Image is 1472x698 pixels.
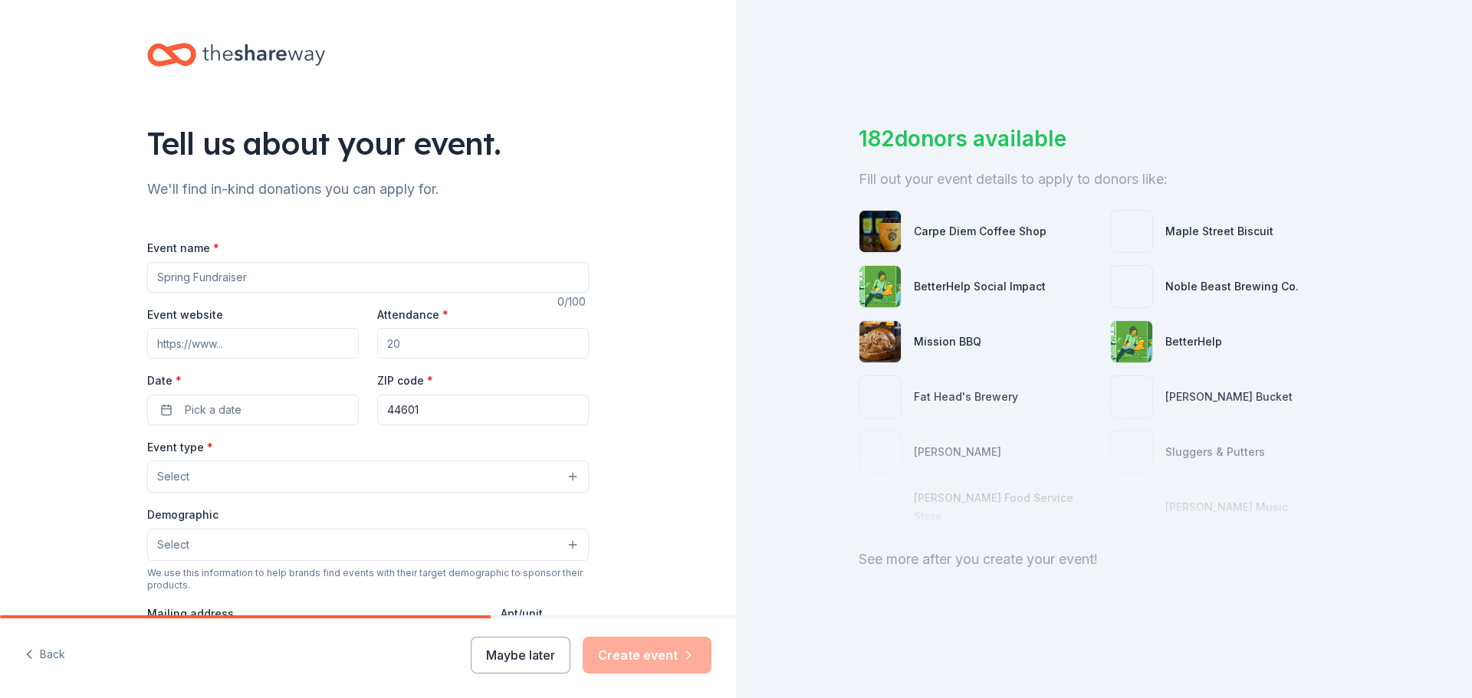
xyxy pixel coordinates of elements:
div: Carpe Diem Coffee Shop [914,222,1046,241]
img: photo for Maple Street Biscuit [1111,211,1152,252]
input: 20 [377,328,589,359]
div: Maple Street Biscuit [1165,222,1273,241]
label: Event type [147,440,213,455]
div: Tell us about your event. [147,122,589,165]
div: 0 /100 [557,293,589,311]
div: BetterHelp Social Impact [914,277,1046,296]
input: Spring Fundraiser [147,262,589,293]
button: Back [25,639,65,671]
img: photo for BetterHelp Social Impact [859,266,901,307]
span: Select [157,536,189,554]
div: We'll find in-kind donations you can apply for. [147,177,589,202]
input: 12345 (U.S. only) [377,395,589,425]
img: photo for BetterHelp [1111,321,1152,362]
img: photo for Carpe Diem Coffee Shop [859,211,901,252]
label: Date [147,373,359,388]
label: Event name [147,241,219,256]
div: We use this information to help brands find events with their target demographic to sponsor their... [147,567,589,591]
input: https://www... [147,328,359,359]
button: Select [147,529,589,561]
span: Select [157,467,189,486]
img: photo for Mission BBQ [859,321,901,362]
div: Noble Beast Brewing Co. [1165,277,1299,296]
label: Attendance [377,307,449,323]
div: BetterHelp [1165,333,1222,351]
button: Pick a date [147,395,359,425]
span: Pick a date [185,401,242,419]
label: Event website [147,307,223,323]
div: 182 donors available [859,123,1349,155]
label: Mailing address [147,606,234,621]
button: Select [147,460,589,493]
div: Mission BBQ [914,333,981,351]
label: ZIP code [377,373,433,388]
img: photo for Noble Beast Brewing Co. [1111,266,1152,307]
div: See more after you create your event! [859,547,1349,572]
button: Maybe later [471,637,570,673]
label: Apt/unit [501,606,543,621]
label: Demographic [147,507,219,523]
div: Fill out your event details to apply to donors like: [859,167,1349,192]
